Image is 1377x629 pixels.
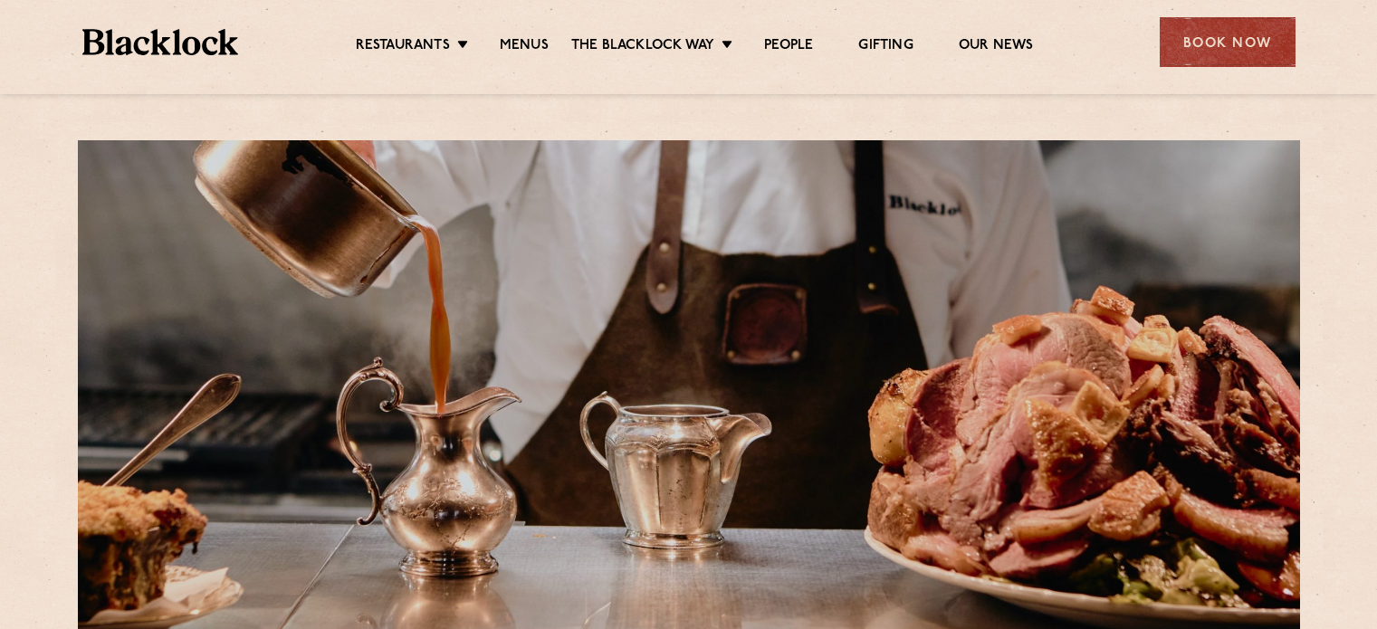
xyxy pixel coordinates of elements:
img: BL_Textured_Logo-footer-cropped.svg [82,29,239,55]
div: Book Now [1160,17,1296,67]
a: Menus [500,37,549,57]
a: Restaurants [356,37,450,57]
a: People [764,37,813,57]
a: Gifting [858,37,913,57]
a: The Blacklock Way [571,37,714,57]
a: Our News [959,37,1034,57]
